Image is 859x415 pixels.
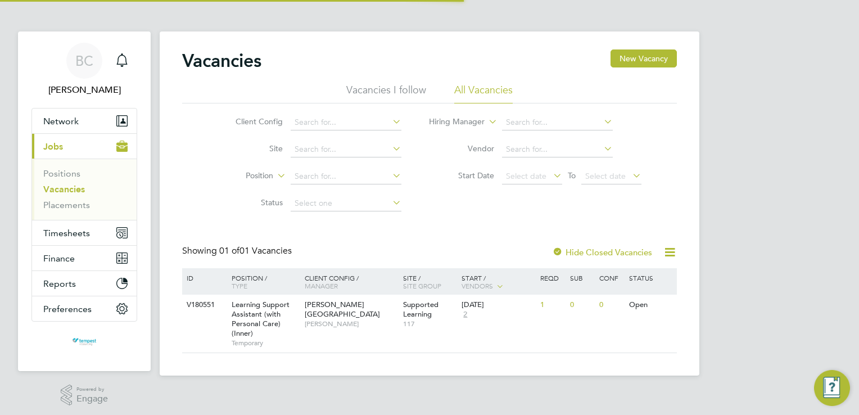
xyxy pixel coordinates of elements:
[291,115,401,130] input: Search for...
[596,295,626,315] div: 0
[31,43,137,97] a: BC[PERSON_NAME]
[219,245,239,256] span: 01 of
[43,116,79,127] span: Network
[32,109,137,133] button: Network
[232,339,299,348] span: Temporary
[291,196,401,211] input: Select one
[209,170,273,182] label: Position
[564,168,579,183] span: To
[585,171,626,181] span: Select date
[420,116,485,128] label: Hiring Manager
[43,278,76,289] span: Reports
[403,319,456,328] span: 117
[43,168,80,179] a: Positions
[400,268,459,295] div: Site /
[76,394,108,404] span: Engage
[454,83,513,103] li: All Vacancies
[403,300,438,319] span: Supported Learning
[403,281,441,290] span: Site Group
[626,295,675,315] div: Open
[43,304,92,314] span: Preferences
[218,143,283,154] label: Site
[506,171,546,181] span: Select date
[43,228,90,238] span: Timesheets
[305,319,397,328] span: [PERSON_NAME]
[43,253,75,264] span: Finance
[32,296,137,321] button: Preferences
[31,83,137,97] span: Becky Crawley
[305,281,338,290] span: Manager
[18,31,151,371] nav: Main navigation
[346,83,426,103] li: Vacancies I follow
[430,143,494,154] label: Vendor
[462,281,493,290] span: Vendors
[182,245,294,257] div: Showing
[626,268,675,287] div: Status
[596,268,626,287] div: Conf
[567,295,596,315] div: 0
[32,246,137,270] button: Finance
[43,184,85,195] a: Vacancies
[291,169,401,184] input: Search for...
[232,281,247,290] span: Type
[567,268,596,287] div: Sub
[184,268,223,287] div: ID
[291,142,401,157] input: Search for...
[32,159,137,220] div: Jobs
[537,268,567,287] div: Reqd
[502,142,613,157] input: Search for...
[32,134,137,159] button: Jobs
[76,385,108,394] span: Powered by
[305,300,380,319] span: [PERSON_NAME][GEOGRAPHIC_DATA]
[552,247,652,258] label: Hide Closed Vacancies
[61,385,108,406] a: Powered byEngage
[302,268,400,295] div: Client Config /
[32,220,137,245] button: Timesheets
[611,49,677,67] button: New Vacancy
[219,245,292,256] span: 01 Vacancies
[43,141,63,152] span: Jobs
[814,370,850,406] button: Engage Resource Center
[32,271,137,296] button: Reports
[182,49,261,72] h2: Vacancies
[218,197,283,207] label: Status
[462,300,535,310] div: [DATE]
[232,300,290,338] span: Learning Support Assistant (with Personal Care) (Inner)
[31,333,137,351] a: Go to home page
[43,200,90,210] a: Placements
[430,170,494,181] label: Start Date
[184,295,223,315] div: V180551
[71,333,97,351] img: tempestresourcing-logo-retina.png
[223,268,302,295] div: Position /
[459,268,537,296] div: Start /
[75,53,93,68] span: BC
[462,310,469,319] span: 2
[218,116,283,127] label: Client Config
[502,115,613,130] input: Search for...
[537,295,567,315] div: 1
